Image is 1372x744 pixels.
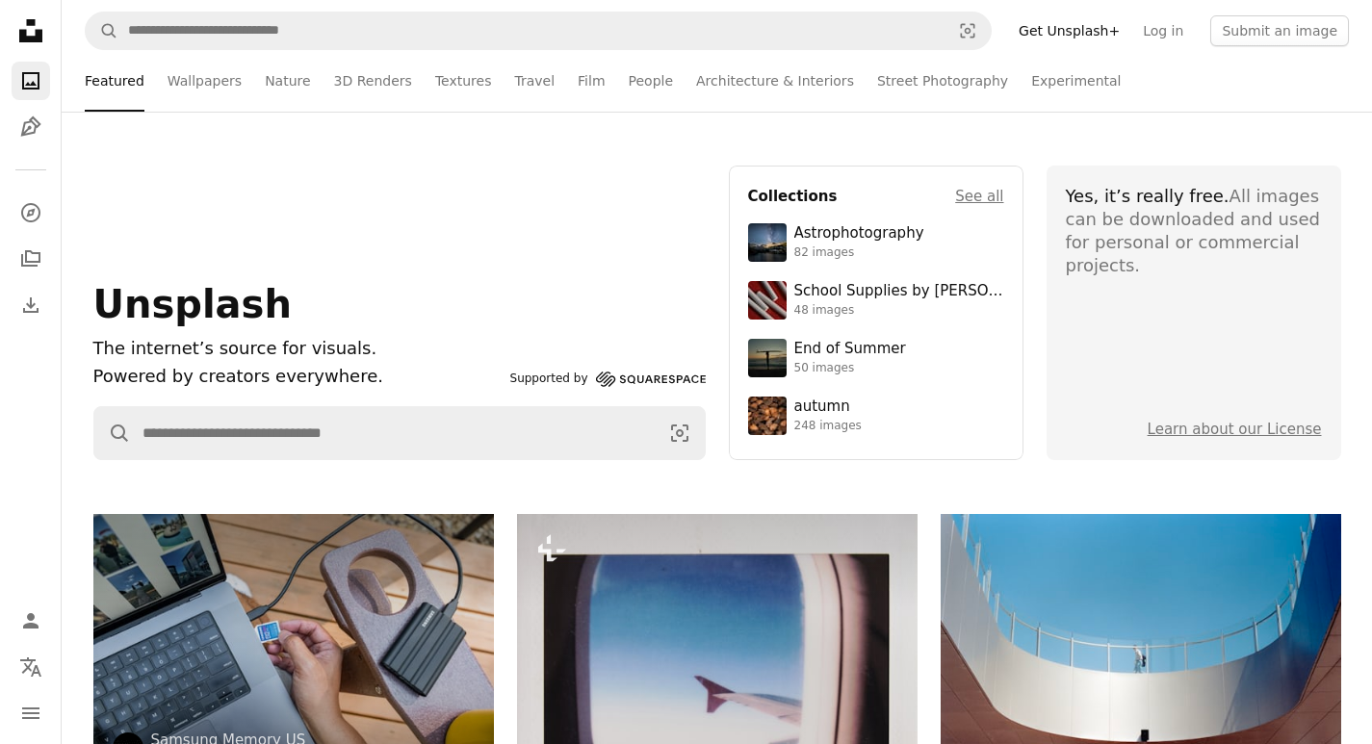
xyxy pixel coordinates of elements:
[945,13,991,49] button: Visual search
[794,245,924,261] div: 82 images
[94,407,131,459] button: Search Unsplash
[748,223,1004,262] a: Astrophotography82 images
[12,62,50,100] a: Photos
[85,12,992,50] form: Find visuals sitewide
[794,398,862,417] div: autumn
[941,638,1341,655] a: Modern architecture with a person on a balcony
[794,340,906,359] div: End of Summer
[748,397,787,435] img: photo-1637983927634-619de4ccecac
[435,50,492,112] a: Textures
[1007,15,1131,46] a: Get Unsplash+
[748,397,1004,435] a: autumn248 images
[748,223,787,262] img: photo-1538592487700-be96de73306f
[794,419,862,434] div: 248 images
[12,602,50,640] a: Log in / Sign up
[510,368,706,391] a: Supported by
[1148,421,1322,438] a: Learn about our License
[12,193,50,232] a: Explore
[12,240,50,278] a: Collections
[1131,15,1195,46] a: Log in
[12,694,50,732] button: Menu
[93,335,503,363] h1: The internet’s source for visuals.
[794,303,1004,319] div: 48 images
[12,108,50,146] a: Illustrations
[629,50,674,112] a: People
[514,50,555,112] a: Travel
[93,406,706,460] form: Find visuals sitewide
[578,50,605,112] a: Film
[655,407,705,459] button: Visual search
[748,281,787,320] img: premium_photo-1715107534993-67196b65cde7
[877,50,1008,112] a: Street Photography
[1066,186,1230,206] span: Yes, it’s really free.
[93,363,503,391] p: Powered by creators everywhere.
[794,361,906,376] div: 50 images
[794,282,1004,301] div: School Supplies by [PERSON_NAME]
[1031,50,1121,112] a: Experimental
[265,50,310,112] a: Nature
[748,339,1004,377] a: End of Summer50 images
[334,50,412,112] a: 3D Renders
[748,339,787,377] img: premium_photo-1754398386796-ea3dec2a6302
[748,185,838,208] h4: Collections
[93,638,494,655] a: Hand inserting sd card into laptop next to external hard drive.
[12,648,50,686] button: Language
[696,50,854,112] a: Architecture & Interiors
[86,13,118,49] button: Search Unsplash
[748,281,1004,320] a: School Supplies by [PERSON_NAME]48 images
[1210,15,1349,46] button: Submit an image
[12,286,50,324] a: Download History
[168,50,242,112] a: Wallpapers
[93,282,292,326] span: Unsplash
[794,224,924,244] div: Astrophotography
[1066,185,1322,277] div: All images can be downloaded and used for personal or commercial projects.
[955,185,1003,208] a: See all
